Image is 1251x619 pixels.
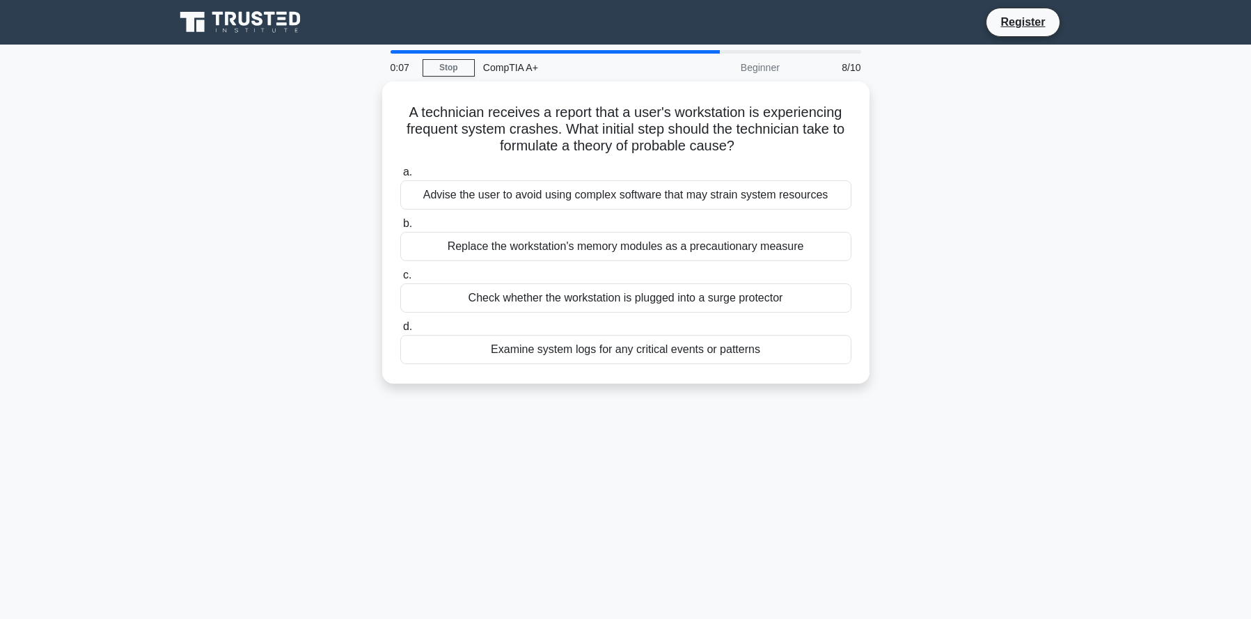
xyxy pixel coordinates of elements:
div: 0:07 [382,54,423,81]
a: Stop [423,59,475,77]
h5: A technician receives a report that a user's workstation is experiencing frequent system crashes.... [399,104,853,155]
span: b. [403,217,412,229]
a: Register [992,13,1053,31]
div: CompTIA A+ [475,54,666,81]
div: 8/10 [788,54,870,81]
span: c. [403,269,411,281]
span: a. [403,166,412,178]
div: Examine system logs for any critical events or patterns [400,335,851,364]
div: Advise the user to avoid using complex software that may strain system resources [400,180,851,210]
div: Beginner [666,54,788,81]
div: Replace the workstation's memory modules as a precautionary measure [400,232,851,261]
div: Check whether the workstation is plugged into a surge protector [400,283,851,313]
span: d. [403,320,412,332]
